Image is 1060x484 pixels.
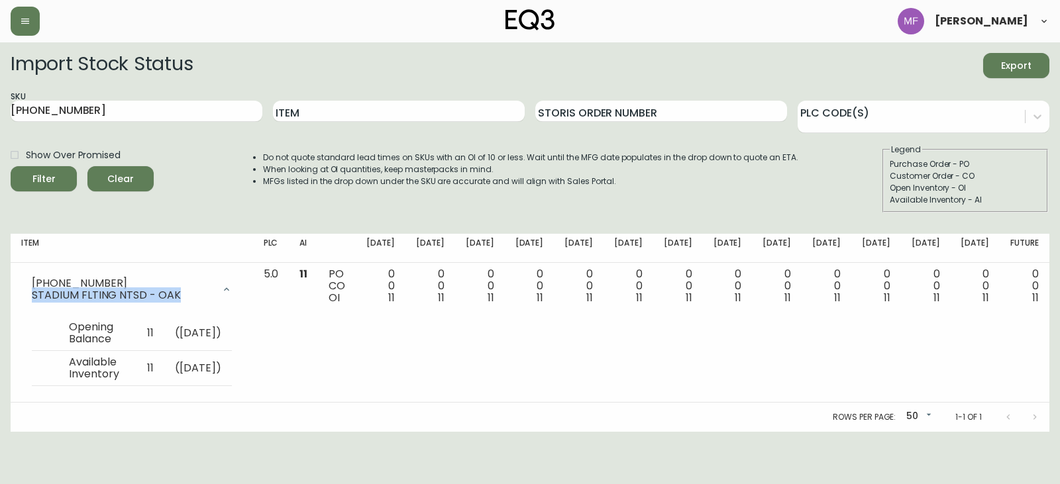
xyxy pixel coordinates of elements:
th: [DATE] [505,234,555,263]
div: Purchase Order - PO [890,158,1041,170]
th: [DATE] [802,234,851,263]
th: [DATE] [356,234,405,263]
p: Rows per page: [833,411,896,423]
span: 11 [299,266,307,281]
div: 0 0 [614,268,643,304]
td: Opening Balance [58,316,136,351]
li: Do not quote standard lead times on SKUs with an OI of 10 or less. Wait until the MFG date popula... [263,152,798,164]
div: Available Inventory - AI [890,194,1041,206]
span: 11 [488,290,494,305]
span: 11 [686,290,692,305]
th: [DATE] [554,234,604,263]
span: 11 [834,290,841,305]
div: 50 [901,406,934,428]
td: 11 [136,316,164,351]
div: 0 0 [366,268,395,304]
span: 11 [1032,290,1039,305]
span: 11 [784,290,791,305]
div: 0 0 [466,268,494,304]
div: PO CO [329,268,345,304]
div: [PHONE_NUMBER] [32,277,213,289]
td: ( [DATE] ) [164,350,232,385]
th: Item [11,234,253,263]
div: Open Inventory - OI [890,182,1041,194]
th: [DATE] [752,234,802,263]
button: Clear [87,166,154,191]
th: PLC [253,234,290,263]
h2: Import Stock Status [11,53,193,78]
span: 11 [438,290,445,305]
div: 0 0 [664,268,692,304]
span: [PERSON_NAME] [935,16,1028,26]
p: 1-1 of 1 [955,411,982,423]
td: 11 [136,350,164,385]
span: OI [329,290,340,305]
td: ( [DATE] ) [164,316,232,351]
div: Customer Order - CO [890,170,1041,182]
img: 5fd4d8da6c6af95d0810e1fe9eb9239f [898,8,924,34]
th: [DATE] [851,234,901,263]
th: [DATE] [405,234,455,263]
li: When looking at OI quantities, keep masterpacks in mind. [263,164,798,175]
div: 0 0 [912,268,940,304]
th: [DATE] [950,234,1000,263]
div: 0 0 [416,268,445,304]
th: Future [1000,234,1049,263]
button: Export [983,53,1049,78]
div: 0 0 [714,268,742,304]
th: [DATE] [455,234,505,263]
th: [DATE] [901,234,951,263]
span: Export [994,58,1039,74]
img: logo [505,9,555,30]
span: 11 [636,290,643,305]
th: AI [289,234,318,263]
span: 11 [982,290,989,305]
div: 0 0 [812,268,841,304]
span: 11 [388,290,395,305]
div: STADIUM FLTING NTSD - OAK [32,289,213,301]
legend: Legend [890,144,922,156]
span: 11 [884,290,890,305]
td: Available Inventory [58,350,136,385]
span: 11 [933,290,940,305]
span: Show Over Promised [26,148,121,162]
div: 0 0 [515,268,544,304]
li: MFGs listed in the drop down under the SKU are accurate and will align with Sales Portal. [263,175,798,187]
span: 11 [735,290,741,305]
div: 0 0 [862,268,890,304]
span: 11 [537,290,543,305]
div: Filter [32,171,56,187]
div: 0 0 [1010,268,1039,304]
td: 5.0 [253,263,290,403]
div: [PHONE_NUMBER]STADIUM FLTING NTSD - OAK [21,268,242,311]
th: [DATE] [703,234,753,263]
div: 0 0 [763,268,791,304]
th: [DATE] [604,234,653,263]
span: 11 [586,290,593,305]
div: 0 0 [961,268,989,304]
th: [DATE] [653,234,703,263]
button: Filter [11,166,77,191]
div: 0 0 [564,268,593,304]
span: Clear [98,171,143,187]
